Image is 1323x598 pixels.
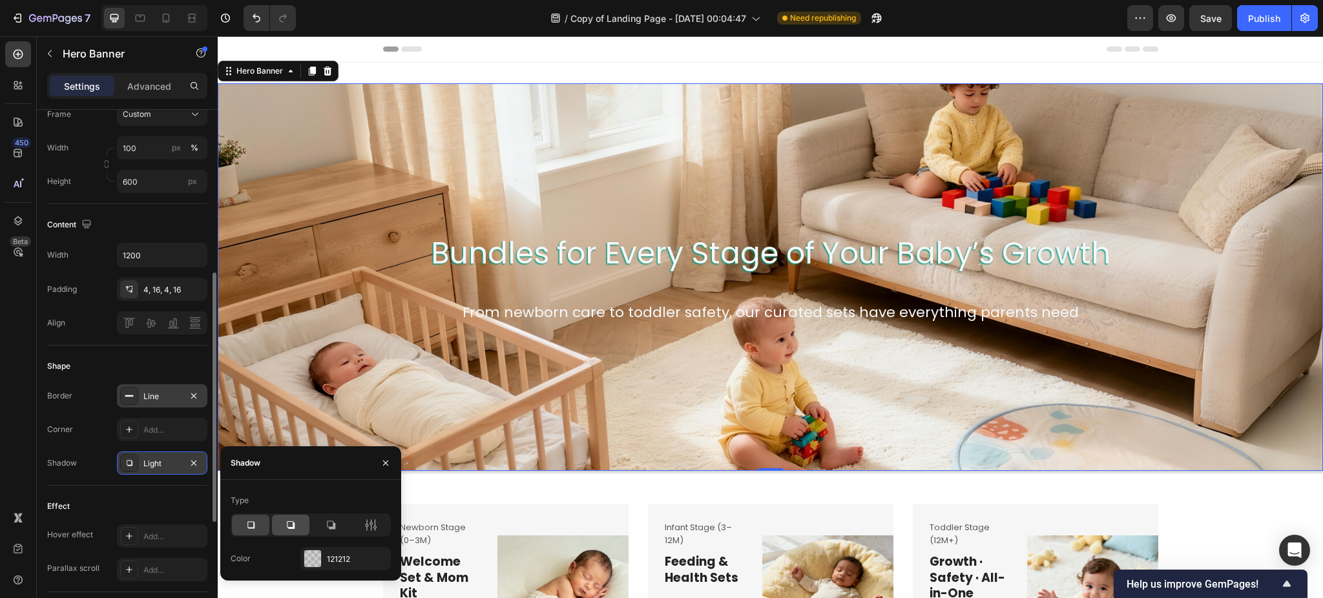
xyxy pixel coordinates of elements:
p: Advanced [127,79,171,93]
div: Publish [1248,12,1280,25]
button: Show survey - Help us improve GemPages! [1127,576,1295,592]
input: px% [117,136,207,160]
div: 121212 [327,553,388,565]
div: Shadow [231,457,260,469]
h3: Growth · Safety · All-in-One [711,517,789,567]
div: 4, 16, 4, 16 [143,284,204,296]
span: Need republishing [790,12,856,24]
div: Shadow [47,457,77,469]
h3: Welcome Set & Mom Kit [181,517,259,567]
div: 450 [12,138,31,148]
div: Align [47,317,65,329]
div: Color [231,553,251,564]
div: Hover effect [47,529,93,541]
div: Shape [47,360,70,372]
h3: Feeding & Health Sets [446,517,524,567]
span: px [188,176,197,186]
span: Help us improve GemPages! [1127,578,1279,590]
div: Open Intercom Messenger [1279,535,1310,566]
div: % [191,142,198,154]
p: Infant Stage (3–12M) [447,485,523,510]
span: Custom [123,108,151,120]
button: Publish [1237,5,1291,31]
p: 7 [85,10,90,26]
div: Effect [47,500,70,512]
button: Save [1189,5,1232,31]
iframe: Design area [218,36,1323,598]
label: Frame [47,108,71,120]
div: px [172,142,181,154]
div: Light [143,458,181,469]
button: Custom [117,103,207,126]
p: Toddler Stage (12M+) [712,485,787,510]
div: Line [143,391,181,402]
span: Copy of Landing Page - [DATE] 00:04:47 [570,12,746,25]
input: px [117,170,207,193]
div: Parallax scroll [47,562,99,574]
input: Auto [118,243,207,267]
div: Add... [143,424,204,436]
span: / [565,12,568,25]
button: 7 [5,5,96,31]
div: Add... [143,564,204,576]
button: % [169,140,184,156]
div: Type [231,495,249,506]
div: Border [47,390,72,402]
p: Settings [64,79,100,93]
div: Beta [10,236,31,247]
div: Corner [47,424,73,435]
div: Padding [47,284,77,295]
label: Height [47,176,71,187]
button: px [187,140,202,156]
div: Undo/Redo [244,5,296,31]
label: Width [47,142,68,154]
div: Content [47,216,94,234]
span: Save [1200,13,1222,24]
p: Hero Banner [63,46,172,61]
div: Add... [143,531,204,542]
div: Width [47,249,68,261]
